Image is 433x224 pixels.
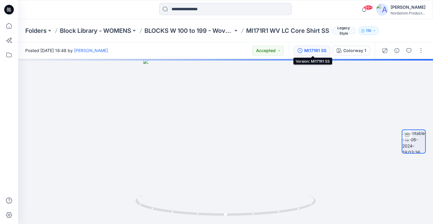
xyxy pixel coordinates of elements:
[392,46,402,55] button: Details
[25,47,108,54] span: Posted [DATE] 18:48 by
[364,5,373,10] span: 99+
[329,26,356,35] button: Legacy Style
[332,27,356,34] span: Legacy Style
[402,130,425,153] img: turntable-18-06-2024-19:03:36
[246,26,329,35] p: MI171R1 WV LC Core Shirt SS
[358,26,379,35] button: 110
[391,4,425,11] div: [PERSON_NAME]
[391,11,425,15] div: Nordstrom Product...
[144,26,233,35] a: BLOCKS W 100 to 199 - Woven Tops, Shirts, PJ Tops
[343,47,366,54] div: Colorway 1
[74,48,108,53] a: [PERSON_NAME]
[25,26,47,35] a: Folders
[333,46,370,55] button: Colorway 1
[304,47,326,54] div: MI171R1 SS
[366,27,371,34] p: 110
[294,46,330,55] button: MI171R1 SS
[376,4,388,16] img: avatar
[60,26,131,35] a: Block Library - WOMENS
